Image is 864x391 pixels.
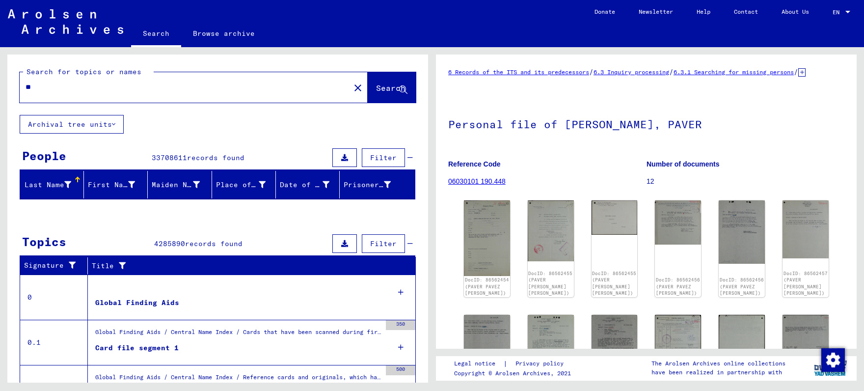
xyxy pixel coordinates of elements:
[88,177,147,193] div: First Name
[22,233,66,251] div: Topics
[812,356,849,380] img: yv_logo.png
[454,359,575,369] div: |
[24,258,90,274] div: Signature
[276,171,340,198] mat-header-cell: Date of Birth
[376,83,405,93] span: Search
[24,180,71,190] div: Last Name
[655,200,701,245] img: 001.jpg
[647,160,720,168] b: Number of documents
[280,177,342,193] div: Date of Birth
[95,373,381,387] div: Global Finding Aids / Central Name Index / Reference cards and originals, which have been discove...
[720,277,764,296] a: DocID: 86562456 (PAVER PAVEZ [PERSON_NAME])
[20,171,84,198] mat-header-cell: Last Name
[370,239,397,248] span: Filter
[95,328,381,341] div: Global Finding Aids / Central Name Index / Cards that have been scanned during first sequential m...
[84,171,148,198] mat-header-cell: First Name
[216,180,266,190] div: Place of Birth
[88,180,135,190] div: First Name
[508,359,575,369] a: Privacy policy
[783,200,829,258] img: 001.jpg
[464,200,510,276] img: 001.jpg
[131,22,181,47] a: Search
[352,82,364,94] mat-icon: close
[592,200,638,235] img: 002.jpg
[783,315,829,375] img: 001.jpg
[719,315,765,374] img: 002.jpg
[340,171,415,198] mat-header-cell: Prisoner #
[95,298,179,308] div: Global Finding Aids
[20,115,124,134] button: Archival tree units
[362,234,405,253] button: Filter
[344,177,403,193] div: Prisoner #
[370,153,397,162] span: Filter
[669,67,674,76] span: /
[821,348,845,372] img: Change consent
[344,180,391,190] div: Prisoner #
[589,67,594,76] span: /
[152,177,212,193] div: Maiden Name
[454,369,575,378] p: Copyright © Arolsen Archives, 2021
[674,68,794,76] a: 6.3.1 Searching for missing persons
[528,315,574,385] img: 001.jpg
[454,359,503,369] a: Legal notice
[448,160,501,168] b: Reference Code
[448,68,589,76] a: 6 Records of the ITS and its predecessors
[594,68,669,76] a: 6.3 Inquiry processing
[348,78,368,97] button: Clear
[24,260,80,271] div: Signature
[95,343,179,353] div: Card file segment 1
[154,239,185,248] span: 4285890
[212,171,276,198] mat-header-cell: Place of Birth
[24,177,83,193] div: Last Name
[656,277,700,296] a: DocID: 86562456 (PAVER PAVEZ [PERSON_NAME])
[448,177,506,185] a: 06030101 190.448
[20,320,88,365] td: 0.1
[181,22,267,45] a: Browse archive
[368,72,416,103] button: Search
[592,271,636,296] a: DocID: 86562455 (PAVER [PERSON_NAME] [PERSON_NAME])
[386,320,415,330] div: 350
[152,180,200,190] div: Maiden Name
[465,277,509,296] a: DocID: 86562454 (PAVER PAVEZ [PERSON_NAME])
[27,67,141,76] mat-label: Search for topics or names
[92,261,396,271] div: Title
[651,368,785,377] p: have been realized in partnership with
[655,315,701,375] img: 001.jpg
[152,153,187,162] span: 33708611
[187,153,244,162] span: records found
[647,176,844,187] p: 12
[20,275,88,320] td: 0
[528,200,574,261] img: 001.jpg
[528,271,572,296] a: DocID: 86562455 (PAVER [PERSON_NAME] [PERSON_NAME])
[783,271,828,296] a: DocID: 86562457 (PAVER [PERSON_NAME] [PERSON_NAME])
[719,200,765,264] img: 002.jpg
[185,239,243,248] span: records found
[833,9,843,16] span: EN
[22,147,66,165] div: People
[280,180,329,190] div: Date of Birth
[362,148,405,167] button: Filter
[592,315,638,381] img: 002.jpg
[216,177,278,193] div: Place of Birth
[92,258,406,274] div: Title
[794,67,798,76] span: /
[148,171,212,198] mat-header-cell: Maiden Name
[386,365,415,375] div: 500
[448,102,844,145] h1: Personal file of [PERSON_NAME], PAVER
[8,9,123,34] img: Arolsen_neg.svg
[464,315,510,371] img: 002.jpg
[651,359,785,368] p: The Arolsen Archives online collections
